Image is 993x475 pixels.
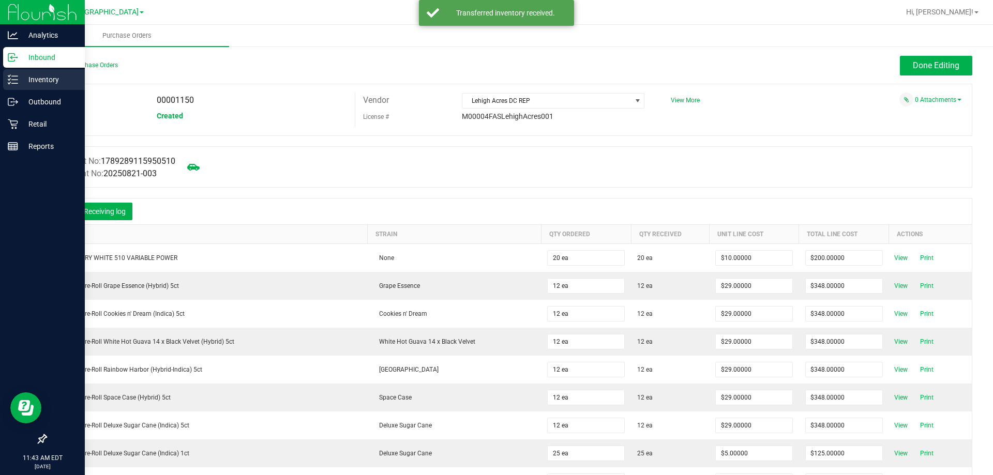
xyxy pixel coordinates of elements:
[916,391,937,404] span: Print
[18,96,80,108] p: Outbound
[916,335,937,348] span: Print
[18,73,80,86] p: Inventory
[548,446,624,461] input: 0 ea
[891,280,911,292] span: View
[637,253,653,263] span: 20 ea
[374,394,412,401] span: Space Case
[806,418,882,433] input: $0.00000
[548,334,624,349] input: 0 ea
[374,450,432,457] span: Deluxe Sugar Cane
[18,140,80,152] p: Reports
[8,52,18,63] inline-svg: Inbound
[18,118,80,130] p: Retail
[891,335,911,348] span: View
[103,168,157,178] span: 20250821-003
[891,419,911,432] span: View
[47,224,368,243] th: Item
[916,252,937,264] span: Print
[8,97,18,107] inline-svg: Outbound
[53,365,362,374] div: FT 0.5g Pre-Roll Rainbow Harbor (Hybrid-Indica) 5ct
[54,167,157,180] label: Shipment No:
[916,280,937,292] span: Print
[799,224,889,243] th: Total Line Cost
[8,141,18,151] inline-svg: Reports
[53,337,362,346] div: FT 0.5g Pre-Roll White Hot Guava 14 x Black Velvet (Hybrid) 5ct
[548,279,624,293] input: 0 ea
[637,393,653,402] span: 12 ea
[806,251,882,265] input: $0.00000
[631,224,709,243] th: Qty Received
[637,365,653,374] span: 12 ea
[183,157,204,177] span: Mark as not Arrived
[18,51,80,64] p: Inbound
[157,95,194,105] span: 00001150
[368,224,541,243] th: Strain
[5,453,80,463] p: 11:43 AM EDT
[806,334,882,349] input: $0.00000
[916,308,937,320] span: Print
[671,97,700,104] a: View More
[637,421,653,430] span: 12 ea
[891,363,911,376] span: View
[374,310,427,317] span: Cookies n' Dream
[709,224,799,243] th: Unit Line Cost
[891,447,911,459] span: View
[77,203,132,220] button: Receiving log
[374,254,394,262] span: None
[53,421,362,430] div: FT 0.5g Pre-Roll Deluxe Sugar Cane (Indica) 5ct
[53,253,362,263] div: FT BATTERY WHITE 510 VARIABLE POWER
[88,31,165,40] span: Purchase Orders
[716,307,792,321] input: $0.00000
[806,307,882,321] input: $0.00000
[916,447,937,459] span: Print
[8,119,18,129] inline-svg: Retail
[915,96,961,103] a: 0 Attachments
[363,93,389,108] label: Vendor
[68,8,139,17] span: [GEOGRAPHIC_DATA]
[10,392,41,423] iframe: Resource center
[891,308,911,320] span: View
[637,449,653,458] span: 25 ea
[891,252,911,264] span: View
[374,282,420,289] span: Grape Essence
[101,156,175,166] span: 1789289115950510
[445,8,566,18] div: Transferred inventory received.
[8,30,18,40] inline-svg: Analytics
[891,391,911,404] span: View
[548,251,624,265] input: 0 ea
[548,362,624,377] input: 0 ea
[548,418,624,433] input: 0 ea
[363,109,389,125] label: License #
[53,449,362,458] div: FT 0.5g Pre-Roll Deluxe Sugar Cane (Indica) 1ct
[806,446,882,461] input: $0.00000
[53,393,362,402] div: FT 0.5g Pre-Roll Space Case (Hybrid) 5ct
[462,112,553,120] span: M00004FASLehighAcres001
[374,366,439,373] span: [GEOGRAPHIC_DATA]
[637,281,653,290] span: 12 ea
[157,112,183,120] span: Created
[806,279,882,293] input: $0.00000
[53,309,362,318] div: FT 0.5g Pre-Roll Cookies n' Dream (Indica) 5ct
[716,418,792,433] input: $0.00000
[374,422,432,429] span: Deluxe Sugar Cane
[8,74,18,85] inline-svg: Inventory
[716,251,792,265] input: $0.00000
[889,224,972,243] th: Actions
[374,338,475,345] span: White Hot Guava 14 x Black Velvet
[716,362,792,377] input: $0.00000
[18,29,80,41] p: Analytics
[462,94,631,108] span: Lehigh Acres DC REP
[716,446,792,461] input: $0.00000
[548,390,624,405] input: 0 ea
[900,56,972,75] button: Done Editing
[637,309,653,318] span: 12 ea
[916,363,937,376] span: Print
[899,93,913,106] span: Attach a document
[53,281,362,290] div: FT 0.5g Pre-Roll Grape Essence (Hybrid) 5ct
[716,279,792,293] input: $0.00000
[5,463,80,470] p: [DATE]
[716,334,792,349] input: $0.00000
[806,362,882,377] input: $0.00000
[25,25,229,47] a: Purchase Orders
